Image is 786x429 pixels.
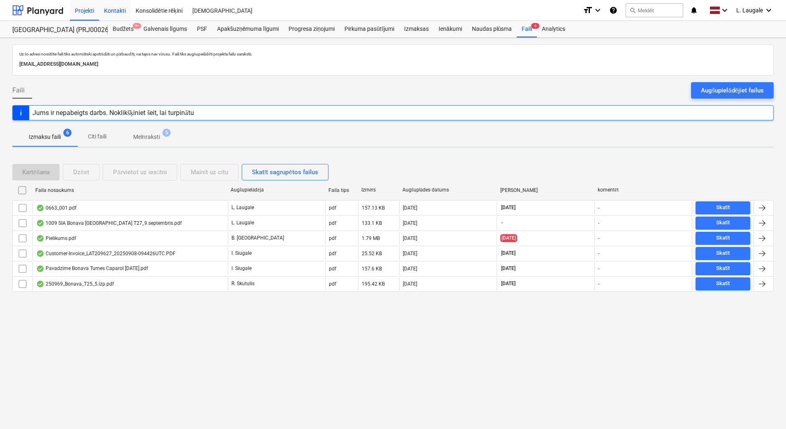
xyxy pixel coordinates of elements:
[63,129,72,137] span: 6
[108,21,139,37] div: Budžets
[598,281,599,287] div: -
[403,220,417,226] div: [DATE]
[696,262,750,275] button: Skatīt
[403,235,417,241] div: [DATE]
[696,232,750,245] button: Skatīt
[162,129,171,137] span: 5
[362,251,382,256] div: 25.52 KB
[736,7,763,14] span: L. Laugale
[696,247,750,260] button: Skatīt
[36,281,114,287] div: 250969_Bonava_T25_5.izp.pdf
[696,217,750,230] button: Skatīt
[716,249,730,258] div: Skatīt
[329,235,336,241] div: pdf
[19,51,767,57] p: Uz šo adresi nosūtītie faili tiks automātiski apstrādāti un pārbaudīti, vai tajos nav vīrusu. Fai...
[36,220,44,226] div: OCR pabeigts
[696,277,750,291] button: Skatīt
[36,205,76,211] div: 0663_001.pdf
[517,21,537,37] a: Faili6
[231,265,252,272] p: I. Siugale
[284,21,340,37] a: Progresa ziņojumi
[716,203,730,212] div: Skatīt
[531,23,539,29] span: 6
[29,133,61,141] p: Izmaksu faili
[328,187,355,193] div: Faila tips
[500,187,592,193] div: [PERSON_NAME]
[593,5,603,15] i: keyboard_arrow_down
[108,21,139,37] a: Budžets9+
[36,220,182,226] div: 1009 SIA Bonava [GEOGRAPHIC_DATA] T27_9.septembris.pdf
[500,265,516,272] span: [DATE]
[362,266,382,272] div: 157.6 KB
[212,21,284,37] a: Apakšuzņēmuma līgumi
[598,251,599,256] div: -
[403,205,417,211] div: [DATE]
[434,21,467,37] a: Ienākumi
[500,280,516,287] span: [DATE]
[362,281,385,287] div: 195.42 KB
[192,21,212,37] a: PSF
[362,220,382,226] div: 133.1 KB
[329,281,336,287] div: pdf
[231,250,252,257] p: I. Siugale
[340,21,399,37] a: Pirkuma pasūtījumi
[32,109,194,117] div: Jums ir nepabeigts darbs. Noklikšķiniet šeit, lai turpinātu
[36,265,148,272] div: Pavadzīme Bonava Tumes Caparol [DATE].pdf
[517,21,537,37] div: Faili
[716,218,730,228] div: Skatīt
[139,21,192,37] a: Galvenais līgums
[403,251,417,256] div: [DATE]
[36,235,76,242] div: Pielikums.pdf
[361,187,396,193] div: Izmērs
[12,85,25,95] span: Faili
[329,266,336,272] div: pdf
[609,5,617,15] i: Zināšanu pamats
[764,5,774,15] i: keyboard_arrow_down
[36,250,176,257] div: Customer-Invoice_LAT209627_20250908-094426UTC.PDF
[467,21,517,37] a: Naudas plūsma
[500,234,517,242] span: [DATE]
[720,5,730,15] i: keyboard_arrow_down
[36,265,44,272] div: OCR pabeigts
[500,204,516,211] span: [DATE]
[402,187,494,193] div: Augšuplādes datums
[231,280,254,287] p: R. Skutulis
[716,264,730,273] div: Skatīt
[745,390,786,429] iframe: Chat Widget
[696,201,750,214] button: Skatīt
[403,266,417,272] div: [DATE]
[329,205,336,211] div: pdf
[399,21,434,37] a: Izmaksas
[133,23,141,29] span: 9+
[598,220,599,226] div: -
[691,82,774,99] button: Augšupielādējiet failus
[629,7,636,14] span: search
[537,21,570,37] a: Analytics
[690,5,698,15] i: notifications
[36,205,44,211] div: OCR pabeigts
[598,187,689,193] div: komentēt
[598,205,599,211] div: -
[716,233,730,243] div: Skatīt
[36,281,44,287] div: OCR pabeigts
[598,235,599,241] div: -
[133,133,160,141] p: Melnraksti
[35,187,224,193] div: Faila nosaukums
[329,251,336,256] div: pdf
[598,266,599,272] div: -
[583,5,593,15] i: format_size
[403,281,417,287] div: [DATE]
[231,219,254,226] p: L. Laugale
[252,167,318,178] div: Skatīt sagrupētos failus
[362,235,380,241] div: 1.79 MB
[626,3,683,17] button: Meklēt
